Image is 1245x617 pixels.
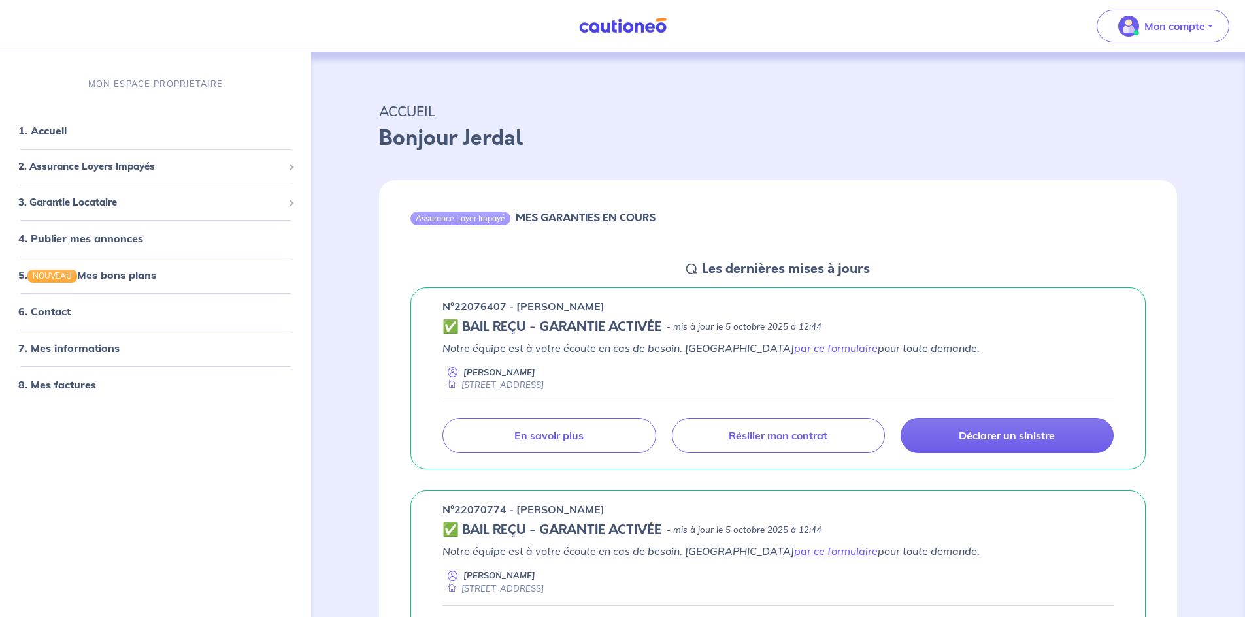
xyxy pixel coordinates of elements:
[18,268,156,281] a: 5.NOUVEAUMes bons plans
[442,522,661,538] h5: ✅ BAIL REÇU - GARANTIE ACTIVÉE
[442,340,1114,356] p: Notre équipe est à votre écoute en cas de besoin. [GEOGRAPHIC_DATA] pour toute demande.
[442,418,656,453] a: En savoir plus
[514,429,584,442] p: En savoir plus
[959,429,1055,442] p: Déclarer un sinistre
[442,582,544,595] div: [STREET_ADDRESS]
[672,418,885,453] a: Résilier mon contrat
[1118,16,1139,37] img: illu_account_valid_menu.svg
[702,261,870,277] h5: Les dernières mises à jours
[5,189,306,215] div: 3. Garantie Locataire
[442,379,544,391] div: [STREET_ADDRESS]
[1144,18,1205,34] p: Mon compte
[442,543,1114,559] p: Notre équipe est à votre écoute en cas de besoin. [GEOGRAPHIC_DATA] pour toute demande.
[18,378,96,391] a: 8. Mes factures
[5,225,306,251] div: 4. Publier mes annonces
[5,118,306,144] div: 1. Accueil
[18,341,120,355] a: 7. Mes informations
[442,522,1114,538] div: state: CONTRACT-VALIDATED, Context: ,MAYBE-CERTIFICATE,,LESSOR-DOCUMENTS,IS-ODEALIM
[5,298,306,324] div: 6. Contact
[442,319,661,335] h5: ✅ BAIL REÇU - GARANTIE ACTIVÉE
[729,429,827,442] p: Résilier mon contrat
[1097,10,1229,42] button: illu_account_valid_menu.svgMon compte
[442,298,605,314] p: n°22076407 - [PERSON_NAME]
[88,78,223,90] p: MON ESPACE PROPRIÉTAIRE
[667,321,822,334] p: - mis à jour le 5 octobre 2025 à 12:44
[463,366,535,379] p: [PERSON_NAME]
[18,232,143,245] a: 4. Publier mes annonces
[463,569,535,582] p: [PERSON_NAME]
[410,212,510,225] div: Assurance Loyer Impayé
[5,262,306,288] div: 5.NOUVEAUMes bons plans
[5,154,306,180] div: 2. Assurance Loyers Impayés
[516,212,656,224] h6: MES GARANTIES EN COURS
[667,524,822,537] p: - mis à jour le 5 octobre 2025 à 12:44
[18,124,67,137] a: 1. Accueil
[442,319,1114,335] div: state: CONTRACT-VALIDATED, Context: ,MAYBE-CERTIFICATE,,LESSOR-DOCUMENTS,IS-ODEALIM
[574,18,672,34] img: Cautioneo
[379,99,1177,123] p: ACCUEIL
[442,501,605,517] p: n°22070774 - [PERSON_NAME]
[794,545,878,558] a: par ce formulaire
[901,418,1114,453] a: Déclarer un sinistre
[794,341,878,355] a: par ce formulaire
[18,195,283,210] span: 3. Garantie Locataire
[379,123,1177,154] p: Bonjour Jerdal
[18,159,283,174] span: 2. Assurance Loyers Impayés
[5,372,306,398] div: 8. Mes factures
[18,305,71,318] a: 6. Contact
[5,335,306,361] div: 7. Mes informations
